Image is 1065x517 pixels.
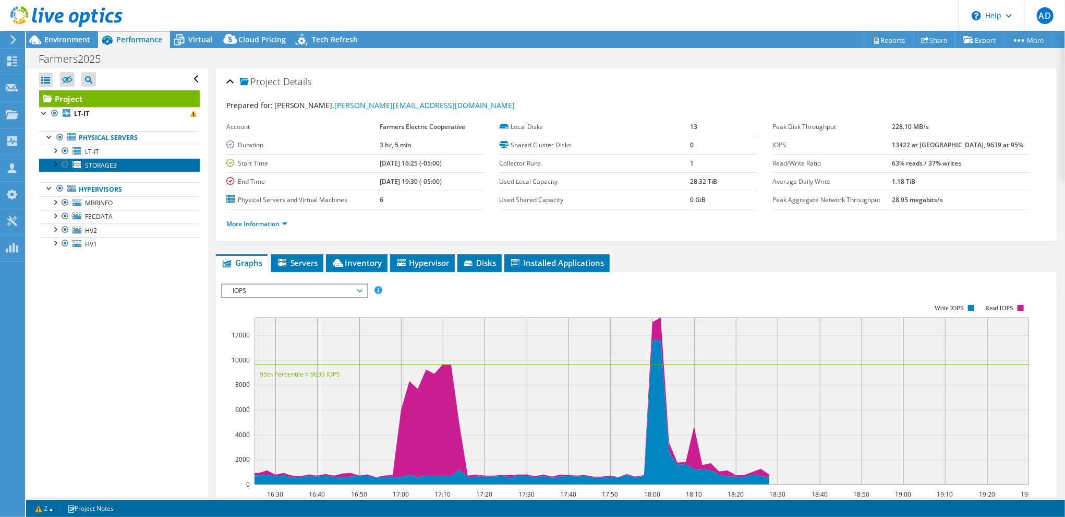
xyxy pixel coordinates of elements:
[85,147,99,156] span: LT-IT
[39,107,200,121] a: LT-IT
[380,140,412,149] b: 3 hr, 5 min
[238,34,286,44] span: Cloud Pricing
[500,195,691,205] label: Used Shared Capacity
[116,34,162,44] span: Performance
[773,158,892,169] label: Read/Write Ratio
[864,32,914,48] a: Reports
[892,159,961,168] b: 63% reads / 37% writes
[773,177,892,187] label: Average Daily Write
[235,405,250,414] text: 6000
[1037,7,1054,24] span: AD
[232,356,250,365] text: 10000
[39,90,200,107] a: Project
[985,304,1013,312] text: Read IOPS
[226,140,380,150] label: Duration
[235,430,250,439] text: 4000
[221,257,262,268] span: Graphs
[226,100,273,110] label: Prepared for:
[500,177,691,187] label: Used Local Capacity
[690,122,697,131] b: 13
[463,257,497,268] span: Disks
[188,34,212,44] span: Virtual
[85,161,117,170] span: STORAGE3
[380,159,442,168] b: [DATE] 16:25 (-05:00)
[85,226,97,235] span: HV2
[690,140,694,149] b: 0
[380,195,384,204] b: 6
[309,490,325,499] text: 16:40
[335,100,515,110] a: [PERSON_NAME][EMAIL_ADDRESS][DOMAIN_NAME]
[1021,490,1037,499] text: 19:30
[955,32,1004,48] a: Export
[232,331,250,339] text: 12000
[85,240,97,249] span: HV1
[240,77,281,87] span: Project
[276,257,318,268] span: Servers
[226,122,380,132] label: Account
[380,122,466,131] b: Farmers Electric Cooperative
[500,158,691,169] label: Collector Runs
[28,502,60,515] a: 2
[312,34,358,44] span: Tech Refresh
[853,490,869,499] text: 18:50
[892,122,929,131] b: 228.10 MB/s
[560,490,576,499] text: 17:40
[351,490,367,499] text: 16:50
[39,237,200,251] a: HV1
[892,140,1023,149] b: 13422 at [GEOGRAPHIC_DATA], 9639 at 95%
[85,212,113,221] span: FECDATA
[39,224,200,237] a: HV2
[235,455,250,464] text: 2000
[510,257,604,268] span: Installed Applications
[331,257,382,268] span: Inventory
[500,122,691,132] label: Local Disks
[393,490,409,499] text: 17:00
[476,490,492,499] text: 17:20
[644,490,660,499] text: 18:00
[39,196,200,210] a: MBRINFO
[226,158,380,169] label: Start Time
[690,159,694,168] b: 1
[728,490,744,499] text: 18:20
[434,490,451,499] text: 17:10
[226,219,287,228] a: More Information
[518,490,535,499] text: 17:30
[39,210,200,224] a: FECDATA
[895,490,911,499] text: 19:00
[85,198,113,207] span: MBRINFO
[1003,32,1052,48] a: More
[34,53,117,65] h1: Farmers2025
[686,490,702,499] text: 18:10
[39,145,200,158] a: LT-IT
[935,304,964,312] text: Write IOPS
[380,177,442,186] b: [DATE] 19:30 (-05:00)
[235,380,250,389] text: 8000
[500,140,691,150] label: Shared Cluster Disks
[267,490,283,499] text: 16:30
[39,182,200,196] a: Hypervisors
[972,11,981,20] svg: \n
[226,195,380,205] label: Physical Servers and Virtual Machines
[773,195,892,205] label: Peak Aggregate Network Throughput
[39,131,200,145] a: Physical Servers
[227,285,361,297] span: IOPS
[773,122,892,132] label: Peak Disk Throughput
[44,34,90,44] span: Environment
[39,158,200,172] a: STORAGE3
[274,100,515,110] span: [PERSON_NAME],
[283,75,312,88] span: Details
[937,490,953,499] text: 19:10
[690,195,706,204] b: 0 GiB
[769,490,785,499] text: 18:30
[74,109,89,118] b: LT-IT
[60,502,121,515] a: Project Notes
[602,490,618,499] text: 17:50
[690,177,717,186] b: 28.32 TiB
[913,32,956,48] a: Share
[812,490,828,499] text: 18:40
[892,177,915,186] b: 1.18 TiB
[773,140,892,150] label: IOPS
[892,195,943,204] b: 28.95 megabits/s
[226,177,380,187] label: End Time
[395,257,450,268] span: Hypervisor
